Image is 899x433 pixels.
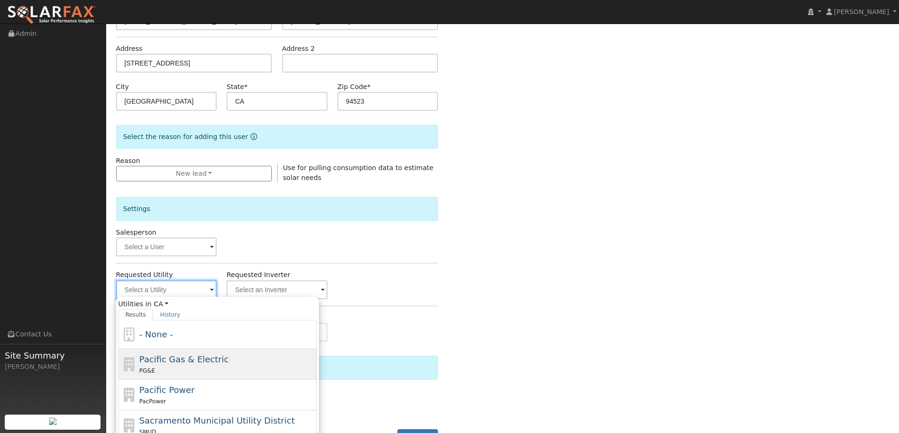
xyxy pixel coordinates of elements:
label: Salesperson [116,228,157,237]
div: [PERSON_NAME] [5,362,101,372]
label: City [116,82,129,92]
input: Select a User [116,237,217,256]
a: History [153,309,187,320]
span: PG&E [139,368,155,374]
label: Requested Utility [116,270,173,280]
a: CA [154,299,168,309]
label: Zip Code [337,82,370,92]
span: Utilities in [118,299,317,309]
label: Address 2 [282,44,315,54]
a: Reason for new user [248,133,257,140]
div: Settings [116,197,438,221]
span: Pacific Gas & Electric [139,354,228,364]
label: Reason [116,156,140,166]
span: Sacramento Municipal Utility District [139,416,294,425]
span: Required [244,83,247,90]
span: Pacific Power [139,385,194,395]
span: [PERSON_NAME] [834,8,889,16]
div: Select the reason for adding this user [116,125,438,149]
label: State [227,82,247,92]
span: Site Summary [5,349,101,362]
span: PacPower [139,398,166,405]
span: Use for pulling consumption data to estimate solar needs [283,164,434,181]
a: Results [118,309,153,320]
span: - None - [139,329,173,339]
input: Select an Inverter [227,280,328,299]
label: Requested Inverter [227,270,290,280]
button: New lead [116,166,272,182]
input: Select a Utility [116,280,217,299]
span: Required [367,83,370,90]
label: Address [116,44,143,54]
img: retrieve [49,417,57,425]
img: SolarFax [7,5,96,25]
